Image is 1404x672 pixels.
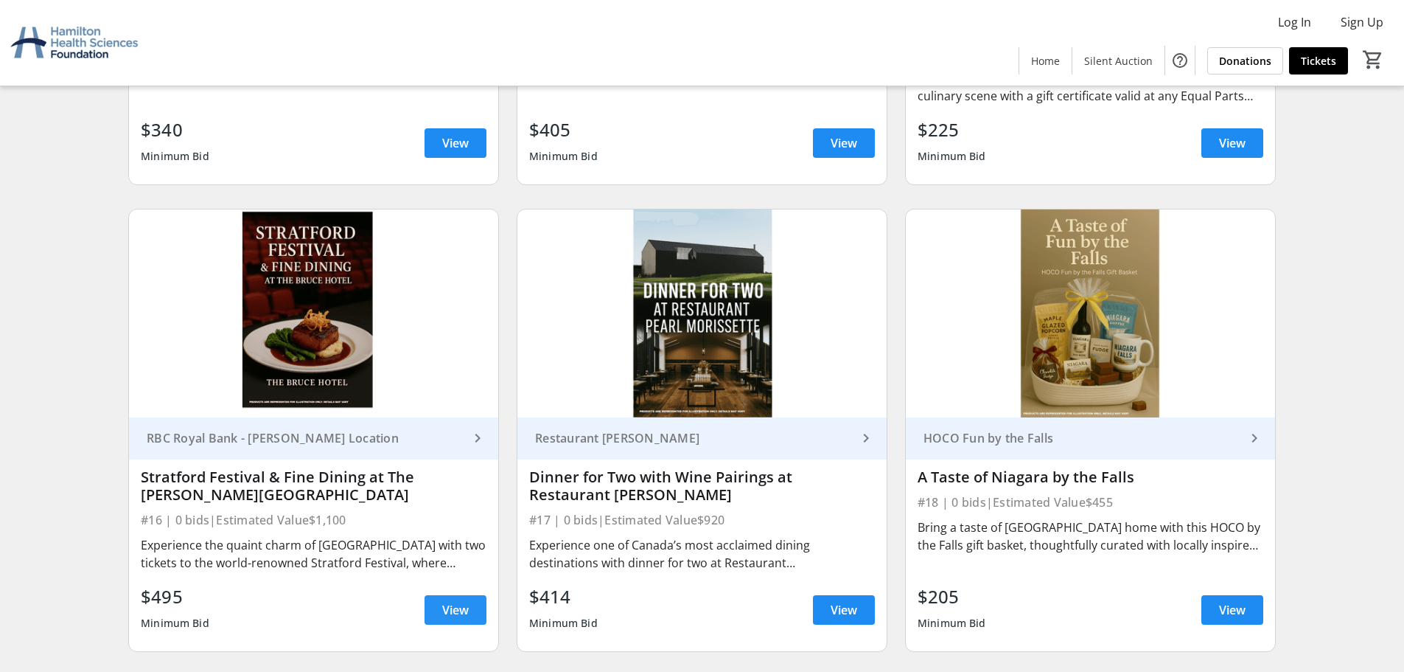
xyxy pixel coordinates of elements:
[442,134,469,152] span: View
[529,431,857,446] div: Restaurant [PERSON_NAME]
[529,117,598,143] div: $405
[918,610,986,637] div: Minimum Bid
[831,601,857,619] span: View
[918,69,1263,105] div: Indulge in [GEOGRAPHIC_DATA][PERSON_NAME] vibrant culinary scene with a gift certificate valid at...
[906,209,1275,418] img: A Taste of Niagara by the Falls
[425,128,486,158] a: View
[529,143,598,170] div: Minimum Bid
[918,117,986,143] div: $225
[529,468,875,504] div: Dinner for Two with Wine Pairings at Restaurant [PERSON_NAME]
[1201,595,1263,625] a: View
[129,209,498,418] img: Stratford Festival & Fine Dining at The Bruce Hotel
[857,429,875,447] mat-icon: keyboard_arrow_right
[529,510,875,530] div: #17 | 0 bids | Estimated Value $920
[1341,13,1383,31] span: Sign Up
[1246,429,1263,447] mat-icon: keyboard_arrow_right
[918,468,1263,486] div: A Taste of Niagara by the Falls
[1084,53,1153,69] span: Silent Auction
[918,492,1263,513] div: #18 | 0 bids | Estimated Value $455
[813,595,875,625] a: View
[517,209,887,418] img: Dinner for Two with Wine Pairings at Restaurant Pearl Morissette
[1266,10,1323,34] button: Log In
[141,117,209,143] div: $340
[1207,47,1283,75] a: Donations
[1019,47,1072,75] a: Home
[425,595,486,625] a: View
[442,601,469,619] span: View
[1219,134,1246,152] span: View
[813,128,875,158] a: View
[1031,53,1060,69] span: Home
[141,510,486,530] div: #16 | 0 bids | Estimated Value $1,100
[1165,46,1195,75] button: Help
[1072,47,1164,75] a: Silent Auction
[1289,47,1348,75] a: Tickets
[9,6,140,80] img: Hamilton Health Sciences Foundation's Logo
[918,519,1263,554] div: Bring a taste of [GEOGRAPHIC_DATA] home with this HOCO by the Falls gift basket, thoughtfully cur...
[1219,53,1271,69] span: Donations
[129,418,498,460] a: RBC Royal Bank - [PERSON_NAME] Location
[906,418,1275,460] a: HOCO Fun by the Falls
[1278,13,1311,31] span: Log In
[1201,128,1263,158] a: View
[1329,10,1395,34] button: Sign Up
[831,134,857,152] span: View
[469,429,486,447] mat-icon: keyboard_arrow_right
[529,610,598,637] div: Minimum Bid
[918,143,986,170] div: Minimum Bid
[1301,53,1336,69] span: Tickets
[529,536,875,572] div: Experience one of Canada’s most acclaimed dining destinations with dinner for two at Restaurant [...
[1219,601,1246,619] span: View
[141,536,486,572] div: Experience the quaint charm of [GEOGRAPHIC_DATA] with two tickets to the world-renowned Stratford...
[141,143,209,170] div: Minimum Bid
[141,583,209,610] div: $495
[918,583,986,610] div: $205
[918,431,1246,446] div: HOCO Fun by the Falls
[141,468,486,504] div: Stratford Festival & Fine Dining at The [PERSON_NAME][GEOGRAPHIC_DATA]
[529,583,598,610] div: $414
[1360,46,1386,73] button: Cart
[517,418,887,460] a: Restaurant [PERSON_NAME]
[141,610,209,637] div: Minimum Bid
[141,431,469,446] div: RBC Royal Bank - [PERSON_NAME] Location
